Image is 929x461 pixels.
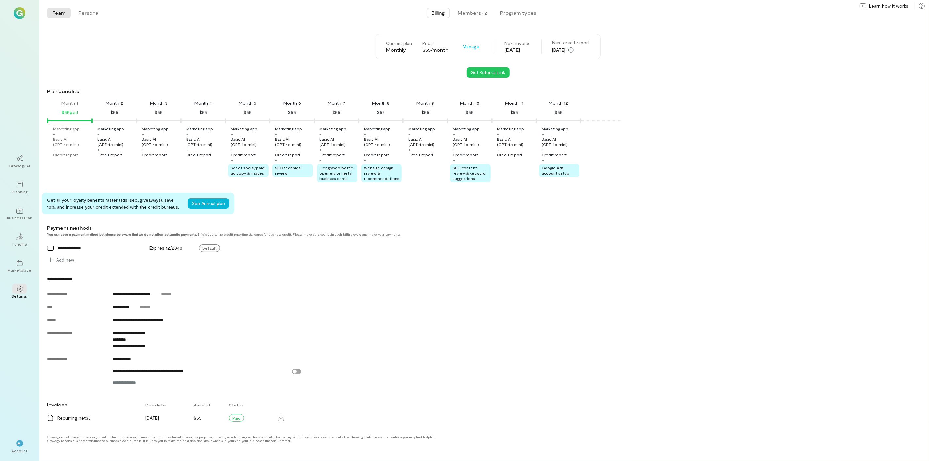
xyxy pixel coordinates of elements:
[328,100,345,106] div: Month 7
[141,399,189,411] div: Due date
[453,147,455,152] div: +
[199,244,220,252] span: Default
[53,136,91,147] div: Basic AI (GPT‑4o‑mini)
[47,232,197,236] strong: You can save a payment method but please be aware that we do not allow automatic payments.
[319,157,322,163] div: +
[497,147,499,152] div: +
[53,147,55,152] div: +
[229,414,244,422] div: Paid
[97,136,135,147] div: Basic AI (GPT‑4o‑mini)
[73,8,105,18] button: Personal
[47,225,838,231] div: Payment methods
[463,43,479,50] span: Manage
[542,126,568,131] div: Marketing app
[186,126,213,131] div: Marketing app
[408,131,411,136] div: +
[53,126,80,131] div: Marketing app
[364,126,391,131] div: Marketing app
[142,136,180,147] div: Basic AI (GPT‑4o‑mini)
[319,166,353,181] span: 5 engraved bottle openers or metal business cards
[364,131,366,136] div: +
[427,8,450,18] button: Billing
[432,10,445,16] span: Billing
[495,8,542,18] button: Program types
[47,88,926,95] div: Plan benefits
[386,47,412,53] div: Monthly
[97,126,124,131] div: Marketing app
[542,166,569,175] span: Google Ads account setup
[364,157,366,163] div: +
[8,280,31,304] a: Settings
[364,147,366,152] div: +
[149,245,182,251] span: Expires 12/2040
[47,8,71,18] button: Team
[408,126,435,131] div: Marketing app
[275,136,313,147] div: Basic AI (GPT‑4o‑mini)
[145,415,159,421] span: [DATE]
[8,228,31,252] a: Funding
[186,147,188,152] div: +
[458,10,487,16] div: Members · 2
[319,131,322,136] div: +
[319,136,357,147] div: Basic AI (GPT‑4o‑mini)
[453,157,455,163] div: +
[319,126,346,131] div: Marketing app
[199,108,207,116] div: $55
[275,152,300,157] div: Credit report
[386,40,412,47] div: Current plan
[459,41,483,52] button: Manage
[110,108,118,116] div: $55
[497,126,524,131] div: Marketing app
[408,152,433,157] div: Credit report
[231,166,265,175] span: Set of social/paid ad copy & images
[7,215,32,220] div: Business Plan
[453,8,493,18] button: Members · 2
[364,166,399,181] span: Website design review & recommendations
[47,197,183,210] div: Get all your loyalty benefits faster (ads, seo, giveaways), save 10%, and increase your credit ex...
[275,131,277,136] div: +
[8,150,31,173] a: Growegy AI
[275,147,277,152] div: +
[275,157,277,163] div: +
[47,232,838,236] div: This is due to the credit reporting standards for business credit. Please make sure you login eac...
[497,136,535,147] div: Basic AI (GPT‑4o‑mini)
[186,131,188,136] div: +
[239,100,256,106] div: Month 5
[453,152,478,157] div: Credit report
[505,40,531,47] div: Next invoice
[12,189,27,194] div: Planning
[231,136,269,147] div: Basic AI (GPT‑4o‑mini)
[231,131,233,136] div: +
[319,147,322,152] div: +
[510,108,518,116] div: $55
[194,100,212,106] div: Month 4
[231,126,257,131] div: Marketing app
[542,157,544,163] div: +
[408,136,446,147] div: Basic AI (GPT‑4o‑mini)
[43,398,141,411] div: Invoices
[364,136,402,147] div: Basic AI (GPT‑4o‑mini)
[97,152,122,157] div: Credit report
[231,152,256,157] div: Credit report
[408,147,411,152] div: +
[423,40,448,47] div: Price
[453,136,491,147] div: Basic AI (GPT‑4o‑mini)
[416,100,434,106] div: Month 9
[552,46,590,54] div: [DATE]
[62,100,78,106] div: Month 1
[467,67,510,78] button: Get Referral Link
[142,152,167,157] div: Credit report
[8,254,31,278] a: Marketplace
[53,131,55,136] div: +
[12,294,27,299] div: Settings
[8,267,32,273] div: Marketplace
[377,108,385,116] div: $55
[9,163,30,168] div: Growegy AI
[194,415,202,421] span: $55
[460,100,480,106] div: Month 10
[542,136,579,147] div: Basic AI (GPT‑4o‑mini)
[12,241,27,246] div: Funding
[53,152,78,157] div: Credit report
[542,147,544,152] div: +
[549,100,568,106] div: Month 12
